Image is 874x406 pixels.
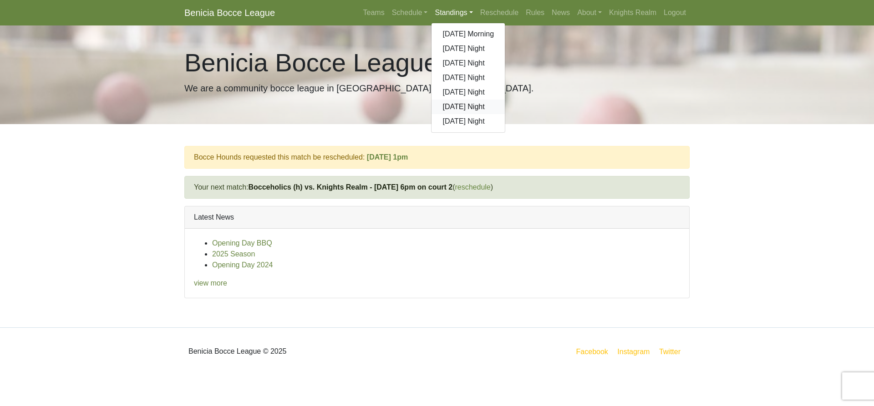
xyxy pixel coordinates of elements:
a: view more [194,279,227,287]
div: Bocce Hounds requested this match be rescheduled: [184,146,690,169]
a: Instagram [615,346,651,357]
a: Bocceholics (h) vs. Knights Realm - [DATE] 6pm on court 2 [248,183,452,191]
a: About [574,4,605,22]
div: Your next match: ( ) [184,176,690,199]
p: We are a community bocce league in [GEOGRAPHIC_DATA], [GEOGRAPHIC_DATA]. [184,81,690,95]
div: Latest News [185,206,689,229]
a: [DATE] Night [432,100,505,114]
a: [DATE] Night [432,114,505,129]
a: [DATE] Night [432,85,505,100]
a: Opening Day 2024 [212,261,273,269]
a: Benicia Bocce League [184,4,275,22]
div: Benicia Bocce League © 2025 [178,335,437,368]
a: [DATE] Night [432,70,505,85]
a: Twitter [657,346,688,357]
a: Schedule [388,4,432,22]
a: [DATE] 1pm [367,153,408,161]
a: [DATE] Morning [432,27,505,41]
a: 2025 Season [212,250,255,258]
a: [DATE] Night [432,56,505,70]
a: Knights Realm [605,4,660,22]
a: Standings [431,4,476,22]
div: Standings [431,23,505,133]
a: Reschedule [477,4,523,22]
a: Opening Day BBQ [212,239,272,247]
a: [DATE] Night [432,41,505,56]
a: reschedule [455,183,490,191]
a: Logout [660,4,690,22]
a: Rules [522,4,548,22]
a: Teams [360,4,388,22]
h1: Benicia Bocce League [184,47,690,78]
a: News [548,4,574,22]
a: Facebook [574,346,610,357]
